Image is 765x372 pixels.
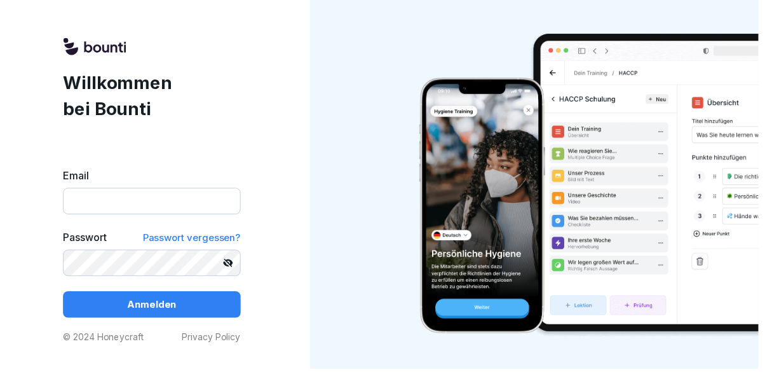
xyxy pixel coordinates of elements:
label: Passwort [64,231,107,247]
a: Privacy Policy [184,333,243,347]
a: Passwort vergessen? [144,231,243,247]
span: Passwort vergessen? [144,233,243,245]
img: logo.svg [64,38,127,57]
p: © 2024 Honeycraft [64,333,145,347]
p: Anmelden [128,300,178,314]
button: Anmelden [64,294,243,320]
label: Email [64,169,243,184]
h1: Willkommen bei Bounti [64,70,243,123]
